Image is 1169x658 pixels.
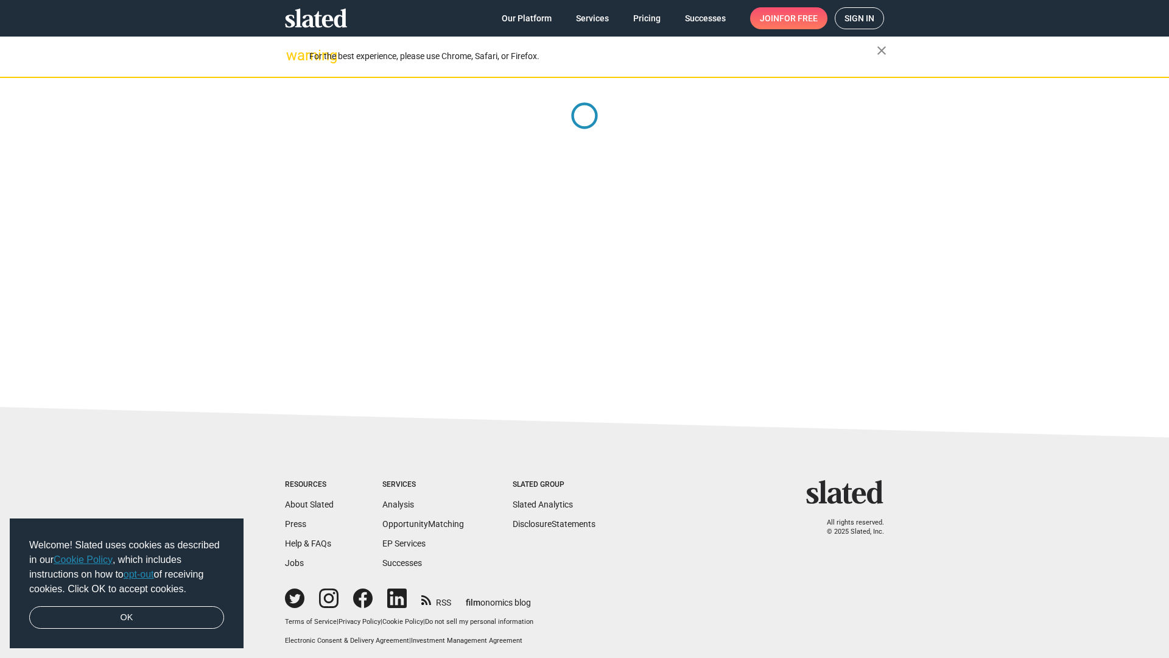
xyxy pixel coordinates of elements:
[760,7,818,29] span: Join
[285,480,334,490] div: Resources
[382,618,423,626] a: Cookie Policy
[513,519,595,529] a: DisclosureStatements
[10,518,244,649] div: cookieconsent
[382,558,422,568] a: Successes
[381,618,382,626] span: |
[286,48,301,63] mat-icon: warning
[425,618,533,627] button: Do not sell my personal information
[466,598,480,607] span: film
[513,480,595,490] div: Slated Group
[874,43,889,58] mat-icon: close
[675,7,735,29] a: Successes
[309,48,877,65] div: For the best experience, please use Chrome, Safari, or Firefox.
[339,618,381,626] a: Privacy Policy
[124,569,154,579] a: opt-out
[779,7,818,29] span: for free
[285,618,337,626] a: Terms of Service
[502,7,552,29] span: Our Platform
[576,7,609,29] span: Services
[421,590,451,609] a: RSS
[285,519,306,529] a: Press
[285,500,334,509] a: About Slated
[423,618,425,626] span: |
[750,7,827,29] a: Joinfor free
[285,539,331,548] a: Help & FAQs
[409,637,411,645] span: |
[566,7,619,29] a: Services
[633,7,661,29] span: Pricing
[382,500,414,509] a: Analysis
[466,587,531,609] a: filmonomics blog
[492,7,561,29] a: Our Platform
[382,480,464,490] div: Services
[285,637,409,645] a: Electronic Consent & Delivery Agreement
[814,518,884,536] p: All rights reserved. © 2025 Slated, Inc.
[29,538,224,596] span: Welcome! Slated uses cookies as described in our , which includes instructions on how to of recei...
[54,554,113,565] a: Cookie Policy
[513,500,573,509] a: Slated Analytics
[411,637,522,645] a: Investment Management Agreement
[685,7,726,29] span: Successes
[623,7,670,29] a: Pricing
[29,606,224,629] a: dismiss cookie message
[337,618,339,626] span: |
[844,8,874,29] span: Sign in
[835,7,884,29] a: Sign in
[382,539,426,548] a: EP Services
[382,519,464,529] a: OpportunityMatching
[285,558,304,568] a: Jobs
